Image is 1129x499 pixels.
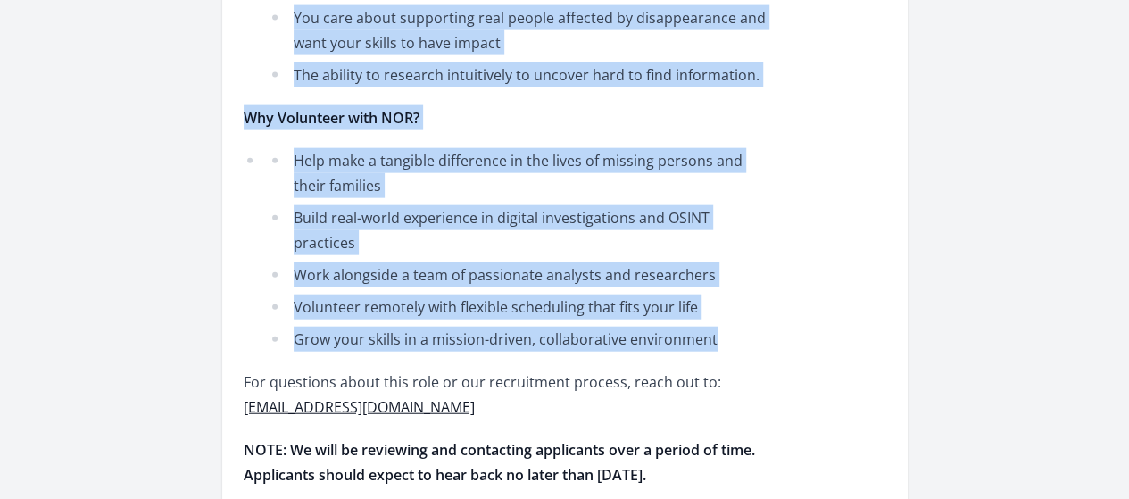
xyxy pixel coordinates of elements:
li: Work alongside a team of passionate analysts and researchers [269,262,766,287]
li: Volunteer remotely with flexible scheduling that fits your life [269,295,766,320]
li: The ability to research intuitively to uncover hard to find information. [269,62,766,87]
li: Grow your skills in a mission-driven, collaborative environment [269,327,766,352]
p: For questions about this role or our recruitment process, reach out to: [244,370,766,420]
li: You care about supporting real people affected by disappearance and want your skills to have impact [269,5,766,55]
li: Help make a tangible difference in the lives of missing persons and their families [269,148,766,198]
li: Build real-world experience in digital investigations and OSINT practices [269,205,766,255]
strong: Why Volunteer with NOR? [244,108,419,128]
strong: NOTE: We will be reviewing and contacting applicants over a period of time. Applicants should exp... [244,440,755,485]
a: [EMAIL_ADDRESS][DOMAIN_NAME] [244,397,475,417]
